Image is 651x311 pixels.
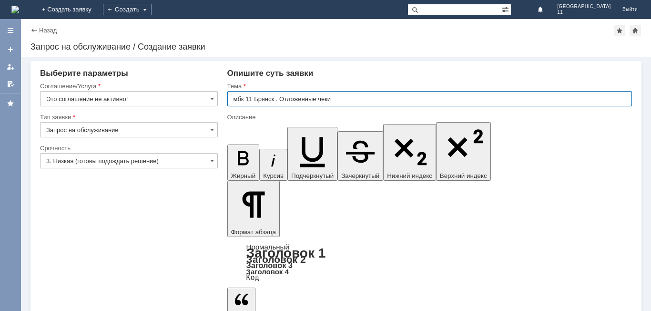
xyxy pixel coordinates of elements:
a: Заголовок 4 [246,268,289,276]
div: Соглашение/Услуга [40,83,216,89]
span: Формат абзаца [231,228,276,236]
a: Перейти на домашнюю страницу [11,6,19,13]
div: Формат абзаца [227,244,632,281]
a: Заголовок 1 [246,246,326,260]
a: Нормальный [246,243,289,251]
div: Срочность [40,145,216,151]
span: [GEOGRAPHIC_DATA] [557,4,611,10]
a: Назад [39,27,57,34]
span: Выберите параметры [40,69,128,78]
a: Мои согласования [3,76,18,92]
div: Описание [227,114,630,120]
span: Подчеркнутый [291,172,334,179]
span: Расширенный поиск [501,4,511,13]
span: Курсив [263,172,284,179]
span: Верхний индекс [440,172,487,179]
a: Заголовок 3 [246,261,293,270]
div: Запрос на обслуживание / Создание заявки [31,42,641,52]
div: Создать [103,4,152,15]
a: Заголовок 2 [246,254,306,265]
span: Нижний индекс [387,172,432,179]
span: 11 [557,10,611,15]
button: Нижний индекс [383,124,436,181]
button: Подчеркнутый [287,127,337,181]
div: Добавить в избранное [614,25,625,36]
button: Верхний индекс [436,122,491,181]
div: Тип заявки [40,114,216,120]
span: Жирный [231,172,256,179]
button: Формат абзаца [227,181,280,237]
span: Зачеркнутый [341,172,379,179]
div: Тема [227,83,630,89]
span: Опишите суть заявки [227,69,314,78]
button: Зачеркнутый [337,131,383,181]
div: Сделать домашней страницей [630,25,641,36]
a: Код [246,273,259,282]
img: logo [11,6,19,13]
a: Мои заявки [3,59,18,74]
a: Создать заявку [3,42,18,57]
button: Курсив [259,149,287,181]
button: Жирный [227,145,260,181]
